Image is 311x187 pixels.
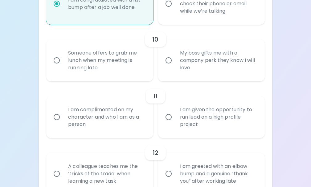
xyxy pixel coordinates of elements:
h6: 12 [153,148,158,158]
div: My boss gifts me with a company perk they know I will love [175,42,261,79]
div: choice-group-check [46,25,265,81]
h6: 11 [153,91,158,101]
h6: 10 [152,35,158,44]
div: I am complimented on my character and who I am as a person [63,99,149,136]
div: I am given the opportunity to run lead on a high profile project [175,99,261,136]
div: choice-group-check [46,81,265,138]
div: Someone offers to grab me lunch when my meeting is running late [63,42,149,79]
